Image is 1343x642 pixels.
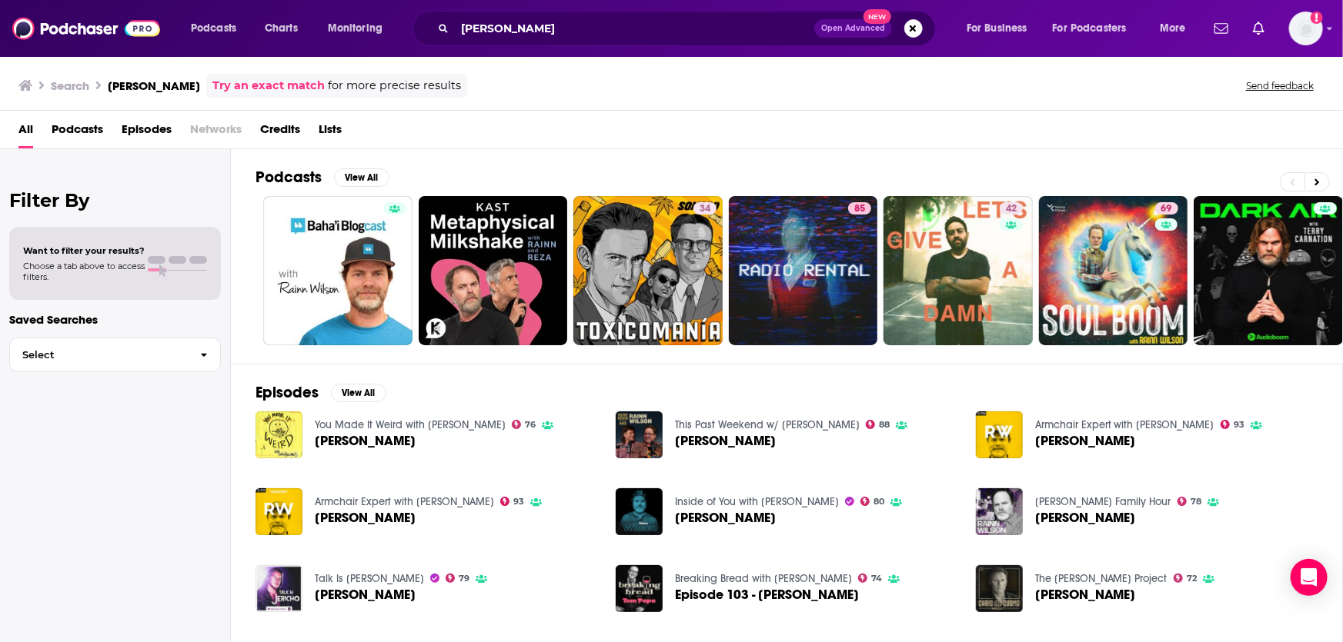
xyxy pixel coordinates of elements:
[956,16,1047,41] button: open menu
[1291,559,1328,596] div: Open Intercom Messenger
[884,196,1033,345] a: 42
[1208,15,1234,42] a: Show notifications dropdown
[9,189,221,211] h2: Filter By
[675,588,859,601] a: Episode 103 - Rainn Wilson
[52,117,103,148] span: Podcasts
[446,574,470,583] a: 79
[255,16,307,41] a: Charts
[1035,511,1136,524] a: Rainn Wilson
[315,434,416,447] a: Rainn Wilson
[51,78,89,93] h3: Search
[675,434,776,447] span: [PERSON_NAME]
[874,498,884,505] span: 80
[256,488,302,535] img: Rainn Wilson
[1039,196,1188,345] a: 69
[1035,588,1136,601] a: Rainn Wilson
[1035,511,1136,524] span: [PERSON_NAME]
[675,572,852,585] a: Breaking Bread with Tom Papa
[871,575,882,582] span: 74
[1000,202,1023,215] a: 42
[108,78,200,93] h3: [PERSON_NAME]
[1149,16,1205,41] button: open menu
[12,14,160,43] img: Podchaser - Follow, Share and Rate Podcasts
[1178,497,1202,506] a: 78
[315,511,416,524] span: [PERSON_NAME]
[315,434,416,447] span: [PERSON_NAME]
[315,495,494,508] a: Armchair Expert with Dax Shepard
[315,418,506,431] a: You Made It Weird with Pete Holmes
[315,588,416,601] span: [PERSON_NAME]
[1035,495,1171,508] a: Duncan Trussell Family Hour
[1155,202,1178,215] a: 69
[1035,572,1168,585] a: The Chris Cuomo Project
[1035,418,1214,431] a: Armchair Expert with Dax Shepard
[848,202,871,215] a: 85
[1161,201,1172,217] span: 69
[18,117,33,148] a: All
[256,383,386,402] a: EpisodesView All
[1289,12,1323,45] button: Show profile menu
[1043,16,1149,41] button: open menu
[854,201,865,217] span: 85
[616,565,663,612] img: Episode 103 - Rainn Wilson
[191,18,236,39] span: Podcasts
[1311,12,1323,24] svg: Add a profile image
[693,202,717,215] a: 34
[976,565,1023,612] img: Rainn Wilson
[317,16,403,41] button: open menu
[500,497,525,506] a: 93
[1191,498,1201,505] span: 78
[976,411,1023,458] img: Rainn Wilson
[1289,12,1323,45] img: User Profile
[122,117,172,148] a: Episodes
[675,495,839,508] a: Inside of You with Michael Rosenbaum
[180,16,256,41] button: open menu
[9,338,221,372] button: Select
[1174,574,1198,583] a: 72
[334,168,389,187] button: View All
[328,18,383,39] span: Monitoring
[513,498,524,505] span: 93
[256,565,302,612] img: Rainn Wilson
[9,312,221,327] p: Saved Searches
[1035,588,1136,601] span: [PERSON_NAME]
[675,418,860,431] a: This Past Weekend w/ Theo Von
[328,77,461,95] span: for more precise results
[821,25,885,32] span: Open Advanced
[256,411,302,458] img: Rainn Wilson
[319,117,342,148] a: Lists
[1241,79,1318,92] button: Send feedback
[675,511,776,524] a: Rainn Wilson
[256,383,319,402] h2: Episodes
[1160,18,1186,39] span: More
[675,434,776,447] a: Rainn Wilson
[23,261,145,282] span: Choose a tab above to access filters.
[616,411,663,458] img: Rainn Wilson
[866,420,890,429] a: 88
[1053,18,1127,39] span: For Podcasters
[814,19,892,38] button: Open AdvancedNew
[860,497,885,506] a: 80
[616,488,663,535] img: Rainn Wilson
[573,196,723,345] a: 34
[729,196,878,345] a: 85
[10,350,188,360] span: Select
[512,420,536,429] a: 76
[967,18,1027,39] span: For Business
[700,201,710,217] span: 34
[265,18,298,39] span: Charts
[315,511,416,524] a: Rainn Wilson
[976,488,1023,535] img: Rainn Wilson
